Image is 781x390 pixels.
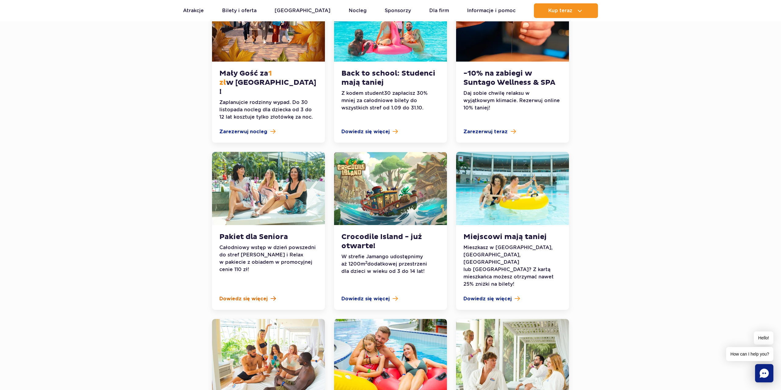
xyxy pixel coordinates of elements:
span: Zarezerwuj teraz [463,128,508,135]
p: Daj sobie chwilę relaksu w wyjątkowym klimacie. Rezerwuj online 10% taniej! [463,90,562,112]
span: Dowiedz się więcej [463,295,512,302]
p: Z kodem student30 zapłacisz 30% mniej za całodniowe bilety do wszystkich stref od 1.09 do 31.10. [341,90,440,112]
a: Zarezerwuj teraz [463,128,562,135]
a: Sponsorzy [385,3,411,18]
span: Kup teraz [548,8,572,13]
h3: -10% na zabiegi w Suntago Wellness & SPA [463,69,562,87]
span: 1 zł [219,69,272,87]
a: Zarezerwuj nocleg [219,128,318,135]
button: Kup teraz [534,3,598,18]
sup: 2 [365,260,367,265]
a: Dowiedz się więcej [463,295,562,302]
a: [GEOGRAPHIC_DATA] [275,3,330,18]
h3: Pakiet dla Seniora [219,232,318,242]
span: Zarezerwuj nocleg [219,128,267,135]
a: Bilety i oferta [222,3,257,18]
a: Dowiedz się więcej [341,295,440,302]
span: Dowiedz się więcej [219,295,268,302]
a: Dla firm [429,3,449,18]
h3: Miejscowi mają taniej [463,232,562,242]
p: Zaplanujcie rodzinny wypad. Do 30 listopada nocleg dla dziecka od 3 do 12 lat kosztuje tylko złot... [219,99,318,121]
p: Całodniowy wstęp w dzień powszedni do stref [PERSON_NAME] i Relax w pakiecie z obiadem w promocyj... [219,244,318,273]
div: Chat [755,364,773,382]
p: W strefie Jamango udostępnimy aż 1200m dodatkowej przestrzeni dla dzieci w wieku od 3 do 14 lat! [341,253,440,275]
span: Dowiedz się więcej [341,295,390,302]
span: Hello! [754,331,773,345]
h3: Back to school: Studenci mają taniej [341,69,440,87]
a: Dowiedz się więcej [219,295,318,302]
h3: Mały Gość za w [GEOGRAPHIC_DATA]! [219,69,318,96]
img: Pięcioosobowa rodzina spędzająca dzień w&amp;nbsp;basenie w&amp;nbsp;parku wodnym, bawiąca się na... [456,152,569,225]
a: Atrakcje [183,3,204,18]
span: How can I help you? [726,347,773,361]
p: Mieszkasz w [GEOGRAPHIC_DATA], [GEOGRAPHIC_DATA], [GEOGRAPHIC_DATA] lub [GEOGRAPHIC_DATA]? Z kart... [463,244,562,288]
a: Dowiedz się więcej [341,128,440,135]
span: Dowiedz się więcej [341,128,390,135]
h3: Crocodile Island - już otwarte! [341,232,440,251]
a: Informacje i pomoc [467,3,516,18]
a: Nocleg [349,3,367,18]
img: Pakiet dla Seniora [212,152,325,225]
